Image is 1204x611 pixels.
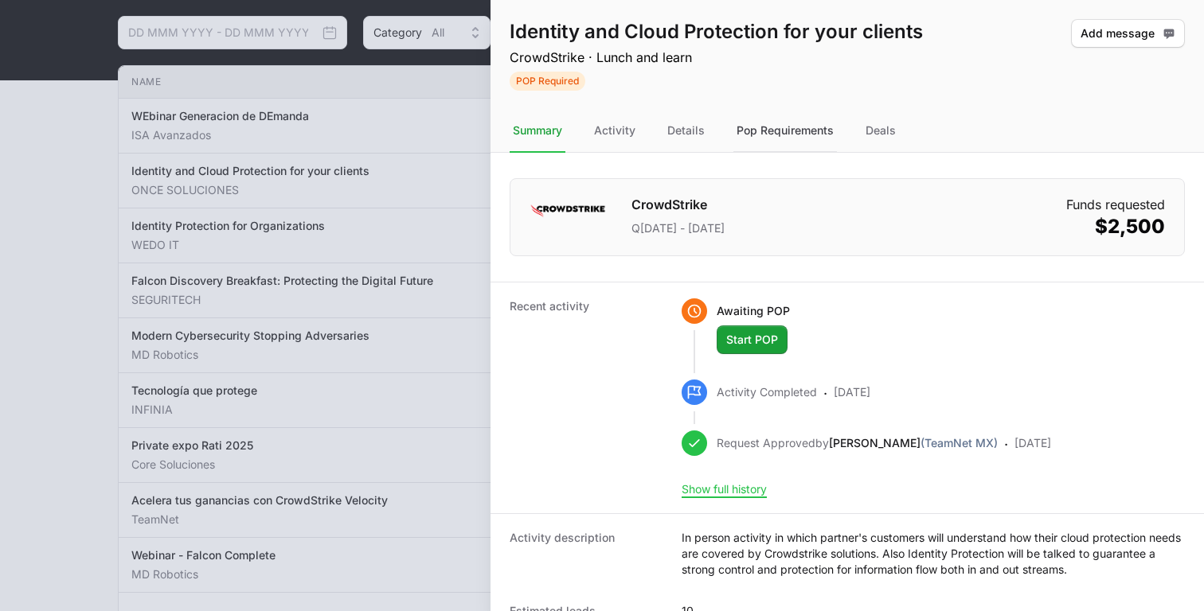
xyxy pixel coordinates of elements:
p: CrowdStrike · Lunch and learn [510,48,923,67]
dd: $2,500 [1066,214,1165,239]
time: [DATE] [1014,436,1051,449]
img: CrowdStrike [530,195,606,227]
p: Request Approved by [717,435,998,456]
p: Q[DATE] - [DATE] [631,220,725,239]
span: Awaiting POP [717,304,790,317]
span: (TeamNet MX) [921,436,998,449]
span: Start POP [726,330,778,349]
dt: Funds requested [1066,195,1165,214]
button: Show full history [682,482,767,496]
div: Activity actions [1071,19,1185,91]
h1: CrowdStrike [631,195,725,217]
a: [PERSON_NAME](TeamNet MX) [829,436,998,449]
div: Summary [510,110,565,153]
h1: Identity and Cloud Protection for your clients [510,19,923,45]
button: Add message [1071,19,1185,48]
button: Start POP [717,325,788,354]
time: [DATE] [834,385,870,399]
dt: Activity description [510,530,663,578]
span: · [1004,434,1008,456]
span: Activity Status [510,70,923,91]
span: · [823,383,827,405]
div: Pop Requirements [733,110,837,153]
ul: Activity history timeline [682,298,1051,481]
span: Add message [1081,24,1175,43]
dd: In person activity in which partner's customers will understand how their cloud protection needs ... [682,530,1185,578]
p: Activity Completed [717,384,817,405]
div: Activity [591,110,639,153]
dt: Recent activity [510,298,663,497]
div: Deals [862,110,899,153]
div: Details [664,110,708,153]
nav: Tabs [491,110,1204,153]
